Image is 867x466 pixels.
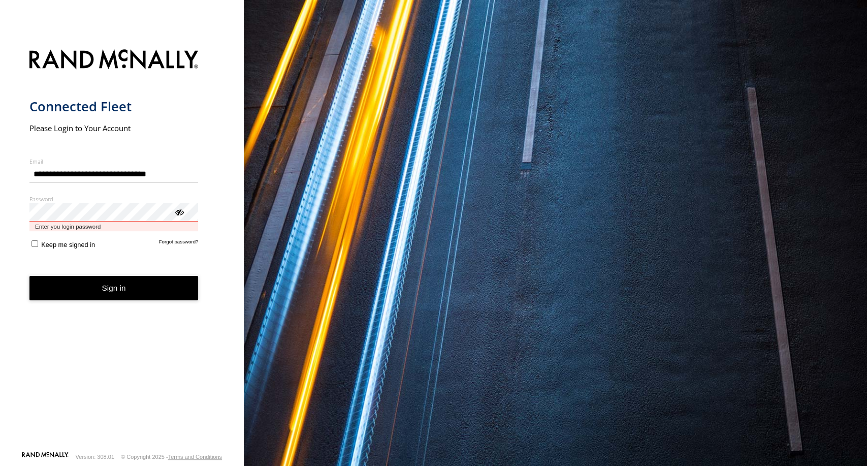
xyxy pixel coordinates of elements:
div: Version: 308.01 [76,454,114,460]
h2: Please Login to Your Account [29,123,199,133]
h1: Connected Fleet [29,98,199,115]
label: Email [29,158,199,165]
a: Visit our Website [22,452,69,462]
button: Sign in [29,276,199,301]
label: Password [29,195,199,203]
a: Terms and Conditions [168,454,222,460]
input: Keep me signed in [31,240,38,247]
div: ViewPassword [174,206,184,216]
span: Keep me signed in [41,241,95,248]
span: Enter you login password [29,222,199,231]
div: © Copyright 2025 - [121,454,222,460]
form: main [29,43,215,451]
a: Forgot password? [159,239,199,248]
img: Rand McNally [29,47,199,73]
